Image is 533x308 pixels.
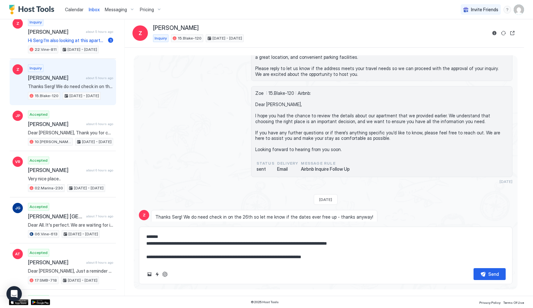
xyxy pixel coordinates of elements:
div: menu [503,6,511,14]
span: Z [16,67,19,72]
span: Hi Serg I’m also looking at this apartment! Do you have the address of this property? Just becaus... [28,38,105,43]
span: [DATE] - [DATE] [74,185,104,191]
a: Host Tools Logo [9,5,57,14]
a: App Store [9,299,28,305]
span: Zoe : 15.Blake-120 : Airbnb: Dear [PERSON_NAME], I hope you had the chance to review the details ... [255,90,508,152]
span: Terms Of Use [503,301,524,304]
span: 02.Marina-230 [35,185,63,191]
span: AT [15,251,20,257]
span: Thanks Serg! We do need check in on the 26th so let me know if the dates ever free up - thanks an... [28,84,113,89]
span: Dear [PERSON_NAME], Just a reminder that your check-out is [DATE] before 11 am. 🔴Please return th... [28,268,113,274]
span: VR [15,159,20,165]
div: Send [488,271,499,277]
button: ChatGPT Auto Reply [161,270,169,278]
span: 1 [110,38,112,43]
span: Very nice place.. [28,176,113,182]
button: Reservation information [491,29,498,37]
span: 06.Vine-613 [35,231,58,237]
span: Messaging [105,7,127,13]
span: Thanks Serg! We do need check in on the 26th so let me know if the dates ever free up - thanks an... [155,214,373,220]
button: Sync reservation [500,29,507,37]
span: about 6 hours ago [86,168,113,172]
span: about 5 hours ago [86,76,113,80]
span: [DATE] - [DATE] [82,139,112,145]
span: Inquiry [30,65,42,71]
span: Dear [PERSON_NAME], Thank you for choosing to stay at our apartment. 📅 I’d like to confirm your r... [28,130,113,136]
span: Invite Friends [471,7,498,13]
span: Accepted [30,158,48,163]
span: 22.Vine-811 [35,47,57,52]
span: Privacy Policy [479,301,501,304]
span: status [257,160,275,166]
span: Z [143,212,146,218]
span: © 2025 Host Tools [251,300,279,304]
span: [DATE] - [DATE] [68,47,97,52]
span: 17.SMB-718 [35,277,57,283]
span: about 7 hours ago [86,214,113,218]
button: Send [474,268,506,280]
span: [PERSON_NAME] [28,121,84,127]
button: Quick reply [153,270,161,278]
span: [DATE] - [DATE] [69,93,99,99]
a: Terms Of Use [503,299,524,305]
span: [DATE] - [DATE] [68,231,98,237]
span: Z [16,21,19,26]
span: Inquiry [30,19,42,25]
span: 15.Blake-120 [178,35,202,41]
span: Inbox [89,7,100,12]
div: User profile [514,5,524,15]
span: Email [277,166,299,172]
button: Upload image [146,270,153,278]
span: Inquiry [155,35,167,41]
a: Calendar [65,6,84,13]
span: Calendar [65,7,84,12]
span: 10.[PERSON_NAME]-203 [35,139,71,145]
span: 15.Blake-120 [35,93,59,99]
span: Delivery [277,160,299,166]
span: [PERSON_NAME] [28,29,83,35]
span: Accepted [30,250,48,256]
span: [PERSON_NAME] [28,75,83,81]
div: Open Intercom Messenger [6,286,22,302]
span: [DATE] [319,197,332,202]
span: [DATE] [500,179,512,184]
span: Z [139,29,142,37]
span: Airbnb Inquire Follow Up [301,166,350,172]
span: [PERSON_NAME] [28,167,84,173]
span: [PERSON_NAME] [153,24,199,32]
a: Inbox [89,6,100,13]
a: Google Play Store [31,299,50,305]
span: Message Rule [301,160,350,166]
span: [DATE] - [DATE] [68,277,97,283]
span: [PERSON_NAME] [GEOGRAPHIC_DATA][PERSON_NAME] [28,213,84,220]
span: sent [257,166,275,172]
span: JP [15,113,20,119]
span: [DATE] - [DATE] [212,35,242,41]
span: Accepted [30,112,48,117]
span: [PERSON_NAME] [28,259,84,266]
span: about 8 hours ago [86,260,113,265]
a: Privacy Policy [479,299,501,305]
span: Accepted [30,204,48,210]
span: about 6 hours ago [86,122,113,126]
button: Open reservation [509,29,516,37]
span: Dear All. It's perfect. We are waiting for information about the entry into the apartment/garage ... [28,222,113,228]
span: JG [15,205,21,211]
span: Pricing [140,7,154,13]
span: about 5 hours ago [86,30,113,34]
